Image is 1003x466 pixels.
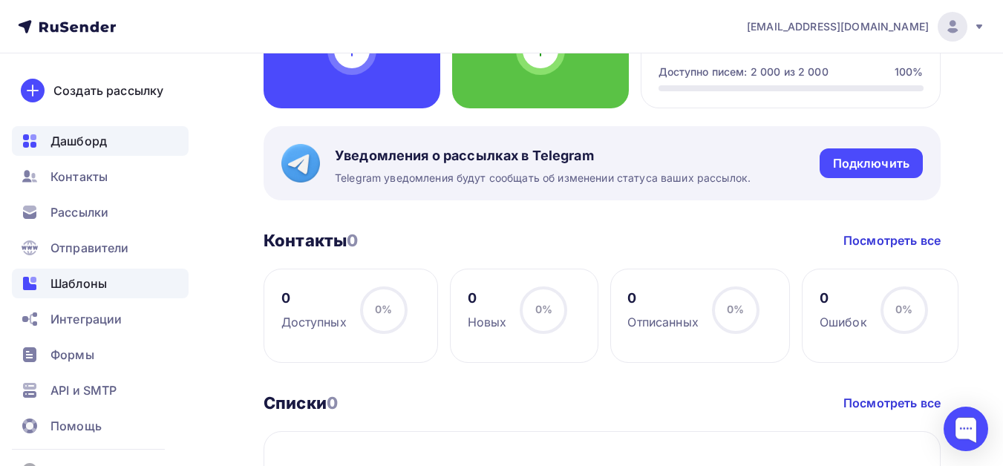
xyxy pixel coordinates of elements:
a: Дашборд [12,126,189,156]
span: Шаблоны [50,275,107,292]
div: 100% [895,65,924,79]
h3: Списки [264,393,338,413]
div: Доступных [281,313,347,331]
a: Формы [12,340,189,370]
span: Дашборд [50,132,107,150]
div: 0 [281,289,347,307]
span: Рассылки [50,203,108,221]
span: Помощь [50,417,102,435]
a: Отправители [12,233,189,263]
span: Уведомления о рассылках в Telegram [335,147,751,165]
a: Шаблоны [12,269,189,298]
span: 0% [895,303,912,315]
span: 0% [727,303,744,315]
a: [EMAIL_ADDRESS][DOMAIN_NAME] [747,12,985,42]
span: Telegram уведомления будут сообщать об изменении статуса ваших рассылок. [335,171,751,186]
div: 0 [468,289,507,307]
a: Контакты [12,162,189,191]
span: Формы [50,346,94,364]
a: Рассылки [12,197,189,227]
div: Создать рассылку [53,82,163,99]
span: 0 [327,393,338,413]
a: Посмотреть все [843,232,941,249]
div: Отписанных [627,313,698,331]
span: Интеграции [50,310,122,328]
div: 0 [820,289,867,307]
span: Контакты [50,168,108,186]
span: 0% [535,303,552,315]
div: Ошибок [820,313,867,331]
a: Посмотреть все [843,394,941,412]
span: [EMAIL_ADDRESS][DOMAIN_NAME] [747,19,929,34]
span: 0 [347,231,358,250]
span: Отправители [50,239,129,257]
div: Новых [468,313,507,331]
span: API и SMTP [50,381,117,399]
h3: Контакты [264,230,358,251]
div: Подключить [833,155,909,172]
div: 0 [627,289,698,307]
span: 0% [375,303,392,315]
div: Доступно писем: 2 000 из 2 000 [659,65,829,79]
